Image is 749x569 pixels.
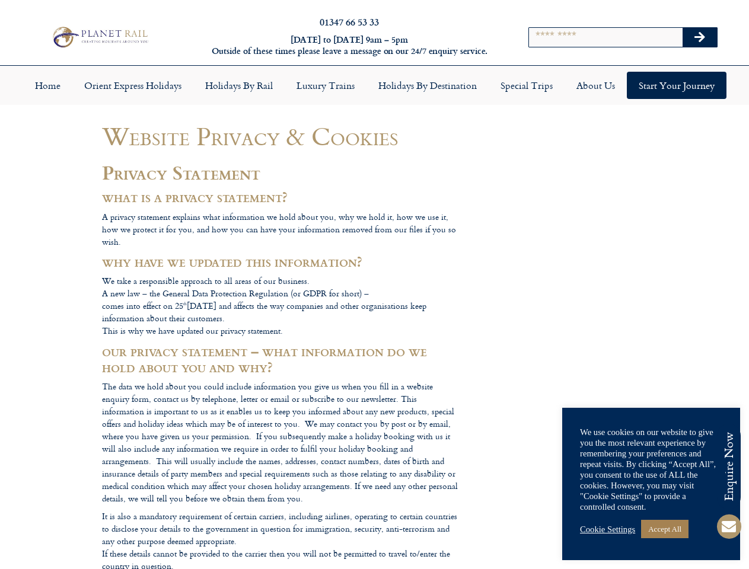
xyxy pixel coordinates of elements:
a: About Us [565,72,627,99]
a: 01347 66 53 33 [320,15,379,28]
nav: Menu [6,72,743,99]
a: Holidays by Destination [366,72,489,99]
a: Special Trips [489,72,565,99]
a: Holidays by Rail [193,72,285,99]
button: Search [683,28,717,47]
a: Cookie Settings [580,524,635,535]
h6: [DATE] to [DATE] 9am – 5pm Outside of these times please leave a message on our 24/7 enquiry serv... [203,34,496,56]
a: Home [23,72,72,99]
a: Start your Journey [627,72,726,99]
a: Orient Express Holidays [72,72,193,99]
div: We use cookies on our website to give you the most relevant experience by remembering your prefer... [580,427,722,512]
img: Planet Rail Train Holidays Logo [49,24,151,49]
a: Accept All [641,520,689,538]
a: Luxury Trains [285,72,366,99]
